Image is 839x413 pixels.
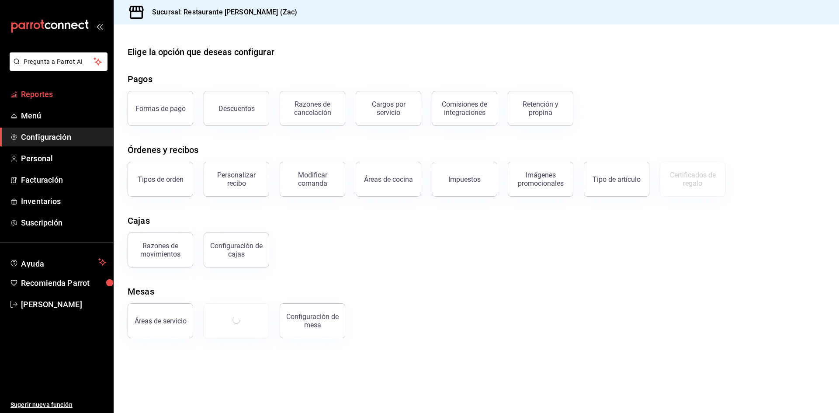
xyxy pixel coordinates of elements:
button: Tipos de orden [128,162,193,197]
button: Áreas de cocina [356,162,421,197]
button: Modificar comanda [280,162,345,197]
span: Inventarios [21,195,106,207]
button: Configuración de cajas [204,233,269,267]
span: Facturación [21,174,106,186]
div: Modificar comanda [285,171,340,187]
button: Certificados de regalo [660,162,725,197]
div: Comisiones de integraciones [437,100,492,117]
button: Pregunta a Parrot AI [10,52,107,71]
div: Elige la opción que deseas configurar [128,45,274,59]
button: Tipo de artículo [584,162,649,197]
button: Imágenes promocionales [508,162,573,197]
h3: Sucursal: Restaurante [PERSON_NAME] (Zac) [145,7,297,17]
div: Tipo de artículo [593,175,641,184]
span: Configuración [21,131,106,143]
div: Personalizar recibo [209,171,263,187]
span: Menú [21,110,106,121]
div: Áreas de servicio [135,317,187,325]
span: Personal [21,153,106,164]
div: Formas de pago [135,104,186,113]
div: Órdenes y recibos [128,143,198,156]
button: Configuración de mesa [280,303,345,338]
span: Ayuda [21,257,95,267]
button: open_drawer_menu [96,23,103,30]
div: Áreas de cocina [364,175,413,184]
div: Descuentos [218,104,255,113]
span: Suscripción [21,217,106,229]
div: Imágenes promocionales [513,171,568,187]
button: Formas de pago [128,91,193,126]
button: Descuentos [204,91,269,126]
div: Cargos por servicio [361,100,416,117]
div: Retención y propina [513,100,568,117]
button: Personalizar recibo [204,162,269,197]
div: Pagos [128,73,153,86]
div: Impuestos [448,175,481,184]
div: Certificados de regalo [666,171,720,187]
div: Tipos de orden [138,175,184,184]
div: Mesas [128,285,154,298]
a: Pregunta a Parrot AI [6,63,107,73]
div: Razones de movimientos [133,242,187,258]
button: Impuestos [432,162,497,197]
span: [PERSON_NAME] [21,298,106,310]
button: Comisiones de integraciones [432,91,497,126]
button: Áreas de servicio [128,303,193,338]
div: Configuración de mesa [285,312,340,329]
div: Configuración de cajas [209,242,263,258]
button: Razones de movimientos [128,233,193,267]
div: Cajas [128,214,150,227]
button: Razones de cancelación [280,91,345,126]
button: Retención y propina [508,91,573,126]
span: Pregunta a Parrot AI [24,57,94,66]
span: Sugerir nueva función [10,400,106,410]
button: Cargos por servicio [356,91,421,126]
div: Razones de cancelación [285,100,340,117]
span: Recomienda Parrot [21,277,106,289]
span: Reportes [21,88,106,100]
